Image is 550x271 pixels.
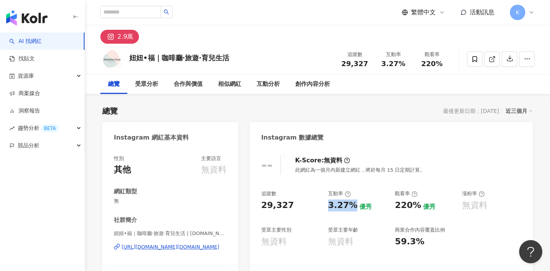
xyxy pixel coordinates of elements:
[114,244,227,251] a: [URL][DOMAIN_NAME][DOMAIN_NAME]
[379,51,408,58] div: 互動率
[129,53,229,63] div: 妞妞•福｜咖啡廳·旅遊·育兒生活
[328,227,358,234] div: 受眾主要年齡
[174,80,203,89] div: 合作與價值
[100,30,139,44] button: 2.9萬
[381,60,405,68] span: 3.27%
[9,90,40,97] a: 商案媒合
[395,199,421,211] div: 220%
[201,164,227,176] div: 無資料
[261,190,276,197] div: 追蹤數
[261,133,324,142] div: Instagram 數據總覽
[519,240,542,263] iframe: Help Scout Beacon - Open
[324,156,342,165] div: 無資料
[462,199,487,211] div: 無資料
[114,155,124,162] div: 性別
[328,199,357,211] div: 3.27%
[421,60,443,68] span: 220%
[218,80,241,89] div: 相似網紅
[114,187,137,196] div: 網紅類型
[18,67,34,85] span: 資源庫
[18,137,39,154] span: 競品分析
[102,106,118,116] div: 總覽
[328,190,351,197] div: 互動率
[423,203,435,211] div: 優秀
[462,190,485,197] div: 漲粉率
[411,8,436,17] span: 繁體中文
[9,126,15,131] span: rise
[443,108,499,114] div: 最後更新日期：[DATE]
[114,133,189,142] div: Instagram 網紅基本資料
[395,227,445,234] div: 商業合作內容覆蓋比例
[340,51,369,58] div: 追蹤數
[395,190,418,197] div: 觀看率
[9,107,40,115] a: 洞察報告
[257,80,280,89] div: 互動分析
[114,230,227,237] span: 妞妞•福｜咖啡廳·旅遊·育兒生活 | [DOMAIN_NAME]
[261,199,294,211] div: 29,327
[9,37,42,45] a: searchAI 找網紅
[295,167,425,174] div: 此網紅為一個月內新建立網紅，將於每月 15 日定期計算。
[395,236,424,248] div: 59.3%
[341,60,368,68] span: 29,327
[359,203,372,211] div: 優秀
[117,31,133,42] div: 2.9萬
[506,106,533,116] div: 近三個月
[114,216,137,224] div: 社群簡介
[122,244,219,251] div: [URL][DOMAIN_NAME][DOMAIN_NAME]
[328,236,354,248] div: 無資料
[164,9,169,15] span: search
[135,80,158,89] div: 受眾分析
[516,8,519,17] span: K
[261,157,273,173] div: --
[261,227,291,234] div: 受眾主要性別
[295,80,330,89] div: 創作內容分析
[470,9,494,16] span: 活動訊息
[295,156,350,165] div: K-Score :
[201,155,221,162] div: 主要語言
[18,119,59,137] span: 趨勢分析
[417,51,447,58] div: 觀看率
[9,55,35,63] a: 找貼文
[41,124,59,132] div: BETA
[261,236,287,248] div: 無資料
[6,10,47,26] img: logo
[114,198,227,205] span: 無
[114,164,131,176] div: 其他
[108,80,120,89] div: 總覽
[100,48,124,71] img: KOL Avatar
